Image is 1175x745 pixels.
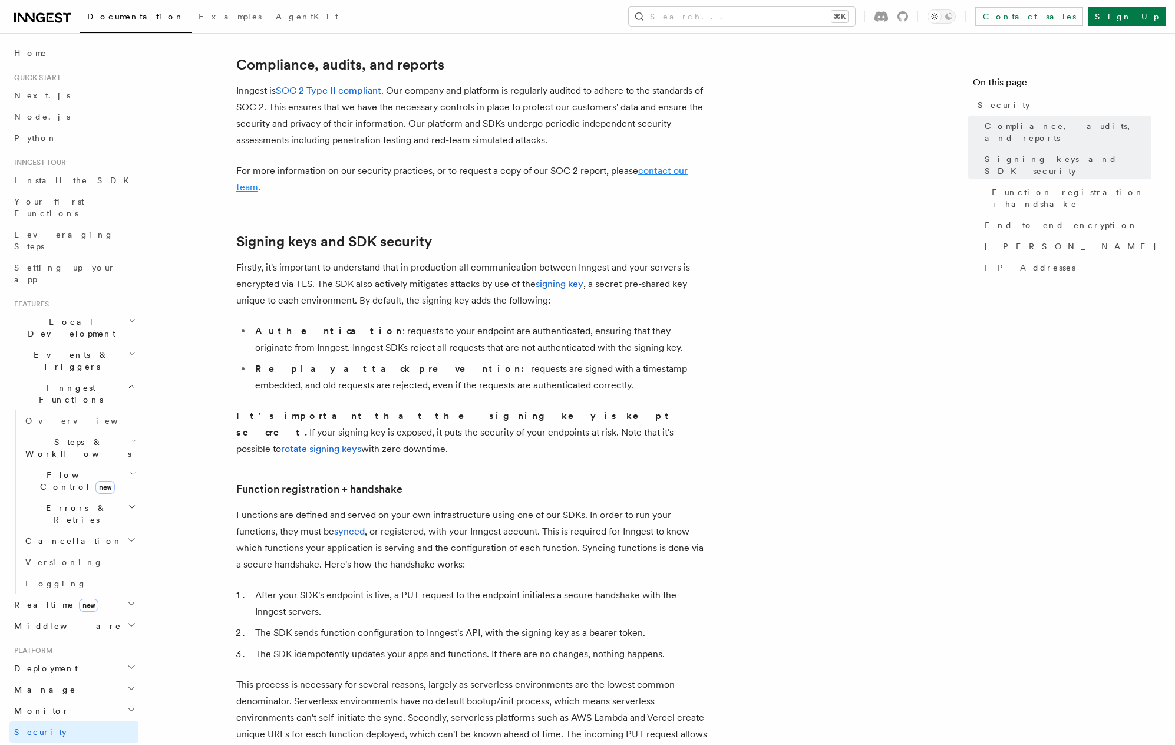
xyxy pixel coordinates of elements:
span: Flow Control [21,469,130,493]
a: Contact sales [975,7,1083,26]
a: Home [9,42,138,64]
a: Documentation [80,4,192,33]
strong: Replay attack prevention: [255,363,531,374]
a: Next.js [9,85,138,106]
span: [PERSON_NAME] [985,240,1157,252]
span: Local Development [9,316,128,339]
span: Steps & Workflows [21,436,131,460]
kbd: ⌘K [831,11,848,22]
a: Compliance, audits, and reports [980,116,1151,149]
p: Firstly, it's important to understand that in production all communication between Inngest and yo... [236,259,708,309]
a: synced [334,526,365,537]
a: Compliance, audits, and reports [236,57,444,73]
button: Manage [9,679,138,700]
span: Documentation [87,12,184,21]
a: signing key [536,278,583,289]
strong: It's important that the signing key is kept secret. [236,410,674,438]
strong: Authentication [255,325,402,337]
a: Python [9,127,138,149]
a: Logging [21,573,138,594]
div: Inngest Functions [9,410,138,594]
span: new [79,599,98,612]
a: Function registration + handshake [236,481,402,497]
p: For more information on our security practices, or to request a copy of our SOC 2 report, please . [236,163,708,196]
button: Events & Triggers [9,344,138,377]
a: Signing keys and SDK security [980,149,1151,182]
a: Examples [192,4,269,32]
button: Middleware [9,615,138,637]
span: Monitor [9,705,70,717]
span: Your first Functions [14,197,84,218]
a: Leveraging Steps [9,224,138,257]
span: Manage [9,684,76,695]
p: Functions are defined and served on your own infrastructure using one of our SDKs. In order to ru... [236,507,708,573]
span: AgentKit [276,12,338,21]
button: Deployment [9,658,138,679]
span: Examples [199,12,262,21]
span: Install the SDK [14,176,136,185]
a: Signing keys and SDK security [236,233,432,250]
span: Cancellation [21,535,123,547]
span: IP Addresses [985,262,1075,273]
span: Inngest tour [9,158,66,167]
button: Cancellation [21,530,138,552]
a: Sign Up [1088,7,1166,26]
button: Search...⌘K [629,7,855,26]
span: Versioning [25,558,103,567]
span: Node.js [14,112,70,121]
span: Features [9,299,49,309]
button: Errors & Retries [21,497,138,530]
li: requests are signed with a timestamp embedded, and old requests are rejected, even if the request... [252,361,708,394]
h4: On this page [973,75,1151,94]
a: Security [9,721,138,743]
p: Inngest is . Our company and platform is regularly audited to adhere to the standards of SOC 2. T... [236,83,708,149]
span: Logging [25,579,87,588]
span: Leveraging Steps [14,230,114,251]
span: Security [14,727,67,737]
span: Function registration + handshake [992,186,1151,210]
button: Monitor [9,700,138,721]
span: Errors & Retries [21,502,128,526]
a: rotate signing keys [281,443,361,454]
span: Quick start [9,73,61,83]
button: Local Development [9,311,138,344]
a: Function registration + handshake [987,182,1151,215]
a: [PERSON_NAME] [980,236,1151,257]
li: The SDK idempotently updates your apps and functions. If there are no changes, nothing happens. [252,646,708,662]
a: AgentKit [269,4,345,32]
span: Middleware [9,620,121,632]
a: Security [973,94,1151,116]
span: Home [14,47,47,59]
span: Signing keys and SDK security [985,153,1151,177]
li: After your SDK's endpoint is live, a PUT request to the endpoint initiates a secure handshake wit... [252,587,708,620]
button: Steps & Workflows [21,431,138,464]
p: If your signing key is exposed, it puts the security of your endpoints at risk. Note that it's po... [236,408,708,457]
span: Security [978,99,1030,111]
span: End to end encryption [985,219,1138,231]
span: Setting up your app [14,263,115,284]
li: : requests to your endpoint are authenticated, ensuring that they originate from Inngest. Inngest... [252,323,708,356]
a: Versioning [21,552,138,573]
a: Your first Functions [9,191,138,224]
button: Toggle dark mode [928,9,956,24]
span: Inngest Functions [9,382,127,406]
span: Deployment [9,662,78,674]
button: Flow Controlnew [21,464,138,497]
span: Python [14,133,57,143]
span: Events & Triggers [9,349,128,372]
span: Next.js [14,91,70,100]
a: SOC 2 Type II compliant [276,85,381,96]
li: The SDK sends function configuration to Inngest's API, with the signing key as a bearer token. [252,625,708,641]
a: End to end encryption [980,215,1151,236]
span: new [95,481,115,494]
span: Platform [9,646,53,655]
span: Overview [25,416,147,426]
a: Overview [21,410,138,431]
a: Install the SDK [9,170,138,191]
a: IP Addresses [980,257,1151,278]
a: Node.js [9,106,138,127]
span: Realtime [9,599,98,611]
a: Setting up your app [9,257,138,290]
button: Realtimenew [9,594,138,615]
button: Inngest Functions [9,377,138,410]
